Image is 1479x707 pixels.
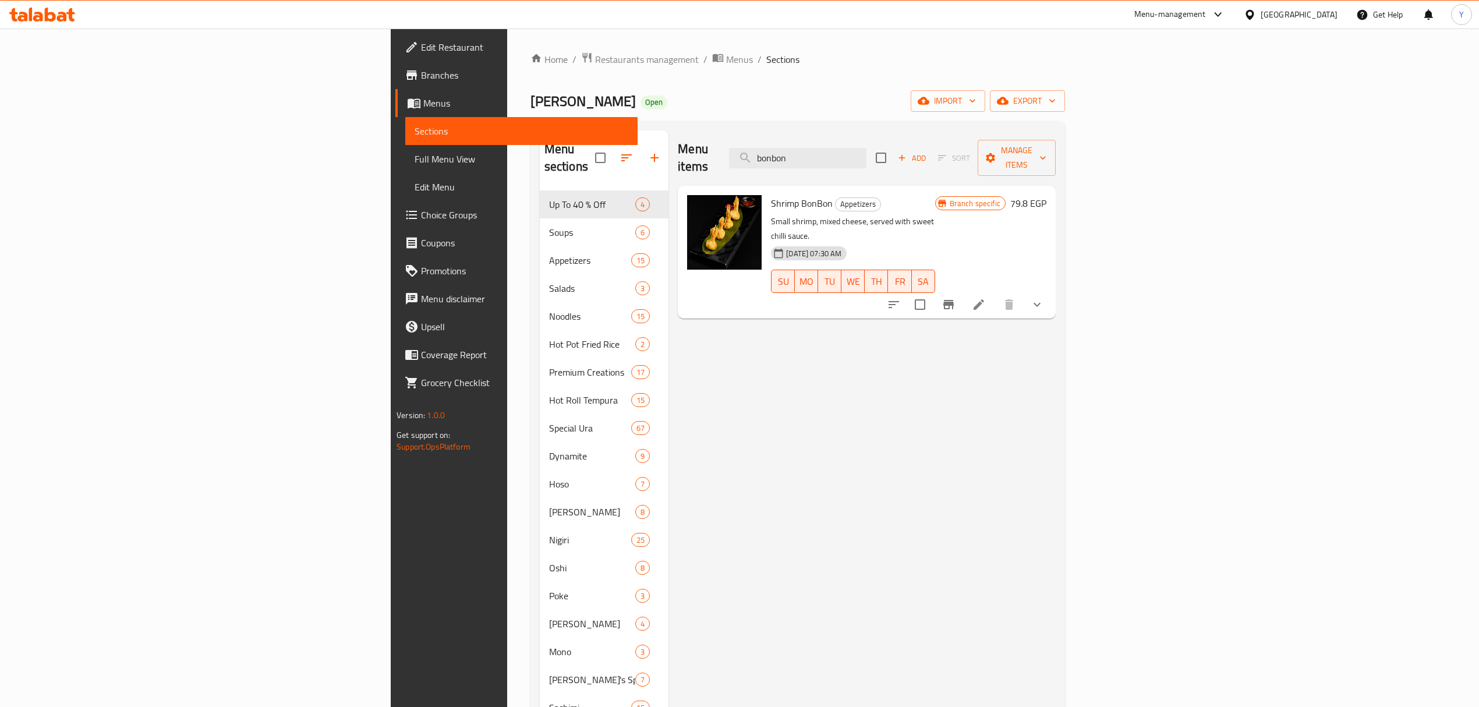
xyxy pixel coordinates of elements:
div: [PERSON_NAME]8 [540,498,669,526]
span: 6 [636,227,649,238]
div: items [631,365,650,379]
span: Appetizers [836,197,880,211]
a: Promotions [395,257,638,285]
a: Menus [712,52,753,67]
span: Menus [726,52,753,66]
span: Sections [415,124,628,138]
div: Oshi8 [540,554,669,582]
div: Appetizers [835,197,881,211]
div: Dynamite9 [540,442,669,470]
span: 8 [636,507,649,518]
a: Grocery Checklist [395,369,638,397]
span: 17 [632,367,649,378]
div: Hoso7 [540,470,669,498]
a: Full Menu View [405,145,638,173]
div: Dynamite [549,449,635,463]
div: Special Ura67 [540,414,669,442]
span: 15 [632,311,649,322]
a: Restaurants management [581,52,699,67]
div: Special Ura [549,421,631,435]
button: SA [912,270,935,293]
button: WE [841,270,865,293]
span: 25 [632,535,649,546]
span: Soups [549,225,635,239]
span: 3 [636,283,649,294]
span: Noodles [549,309,631,323]
a: Menus [395,89,638,117]
span: 7 [636,674,649,685]
span: Hoso [549,477,635,491]
span: 4 [636,199,649,210]
span: 4 [636,618,649,630]
span: Open [641,97,667,107]
a: Menu disclaimer [395,285,638,313]
div: Hot Pot Fried Rice [549,337,635,351]
span: 8 [636,563,649,574]
span: Add item [893,149,930,167]
span: WE [846,273,860,290]
span: Version: [397,408,425,423]
div: items [635,337,650,351]
span: Nigiri [549,533,631,547]
span: Promotions [421,264,628,278]
span: Oshi [549,561,635,575]
span: Restaurants management [595,52,699,66]
div: items [635,505,650,519]
span: Sections [766,52,799,66]
span: Choice Groups [421,208,628,222]
span: Hot Roll Tempura [549,393,631,407]
div: Ura Maki [549,505,635,519]
span: Appetizers [549,253,631,267]
a: Sections [405,117,638,145]
span: import [920,94,976,108]
div: Open [641,96,667,109]
a: Edit Menu [405,173,638,201]
p: Small shrimp, mixed cheese, served with sweet chilli sauce. [771,214,935,243]
svg: Show Choices [1030,298,1044,312]
div: items [635,645,650,659]
span: Branch specific [945,198,1005,209]
span: 15 [632,255,649,266]
span: Menus [423,96,628,110]
li: / [703,52,707,66]
span: 9 [636,451,649,462]
span: Up To 40 % Off [549,197,635,211]
div: Menu-management [1134,8,1206,22]
span: Grocery Checklist [421,376,628,390]
span: 67 [632,423,649,434]
button: TH [865,270,888,293]
span: Branches [421,68,628,82]
span: Select section first [930,149,978,167]
span: 1.0.0 [427,408,445,423]
div: Nigiri25 [540,526,669,554]
span: Menu disclaimer [421,292,628,306]
div: Mori's Special Hand Rolls [549,673,635,687]
div: items [635,477,650,491]
div: items [635,561,650,575]
span: Y [1459,8,1464,21]
button: Manage items [978,140,1056,176]
button: export [990,90,1065,112]
a: Branches [395,61,638,89]
span: Full Menu View [415,152,628,166]
span: Get support on: [397,427,450,443]
span: 7 [636,479,649,490]
div: Salads3 [540,274,669,302]
span: Poke [549,589,635,603]
div: items [635,617,650,631]
span: [PERSON_NAME]'s Special Hand Rolls [549,673,635,687]
div: Mono3 [540,638,669,666]
a: Upsell [395,313,638,341]
div: Salads [549,281,635,295]
span: Sort sections [613,144,641,172]
a: Support.OpsPlatform [397,439,470,454]
a: Edit menu item [972,298,986,312]
span: [PERSON_NAME] [549,617,635,631]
